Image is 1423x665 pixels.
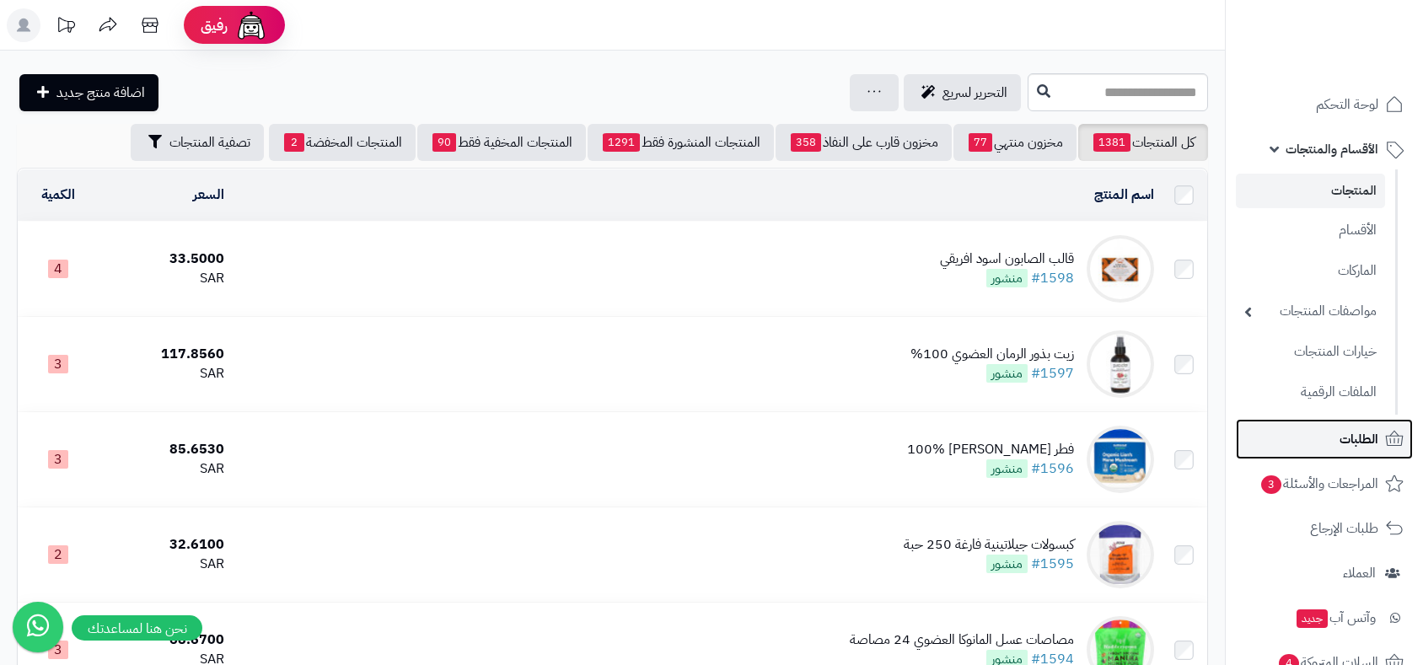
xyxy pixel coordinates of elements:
[986,364,1028,383] span: منشور
[986,269,1028,287] span: منشور
[1295,606,1376,630] span: وآتس آب
[1087,426,1154,493] img: فطر عرف الاسد العضوي 100%
[105,555,223,574] div: SAR
[19,74,158,111] a: اضافة منتج جديد
[105,269,223,288] div: SAR
[969,133,992,152] span: 77
[269,124,416,161] a: المنتجات المخفضة2
[105,459,223,479] div: SAR
[588,124,774,161] a: المنتجات المنشورة فقط1291
[986,555,1028,573] span: منشور
[56,83,145,103] span: اضافة منتج جديد
[904,74,1021,111] a: التحرير لسريع
[1236,84,1413,125] a: لوحة التحكم
[1031,363,1074,383] a: #1597
[850,630,1074,650] div: مصاصات عسل المانوكا العضوي 24 مصاصة
[1031,268,1074,288] a: #1598
[1093,133,1130,152] span: 1381
[1236,334,1385,370] a: خيارات المنتجات
[1031,459,1074,479] a: #1596
[131,124,264,161] button: تصفية المنتجات
[1261,475,1281,494] span: 3
[105,249,223,269] div: 33.5000
[904,535,1074,555] div: كبسولات جيلاتينية فارغة 250 حبة
[45,8,87,46] a: تحديثات المنصة
[432,133,456,152] span: 90
[1297,609,1328,628] span: جديد
[791,133,821,152] span: 358
[1308,47,1407,83] img: logo-2.png
[907,440,1074,459] div: فطر [PERSON_NAME] 100%
[1236,253,1385,289] a: الماركات
[1236,212,1385,249] a: الأقسام
[1087,235,1154,303] img: قالب الصابون اسود افريقي
[1236,293,1385,330] a: مواصفات المنتجات
[1236,419,1413,459] a: الطلبات
[48,355,68,373] span: 3
[1236,374,1385,410] a: الملفات الرقمية
[169,132,250,153] span: تصفية المنتجات
[1340,427,1378,451] span: الطلبات
[41,185,75,205] a: الكمية
[1286,137,1378,161] span: الأقسام والمنتجات
[1236,598,1413,638] a: وآتس آبجديد
[1310,517,1378,540] span: طلبات الإرجاع
[940,249,1074,269] div: قالب الصابون اسود افريقي
[1094,185,1154,205] a: اسم المنتج
[1236,464,1413,504] a: المراجعات والأسئلة3
[1343,561,1376,585] span: العملاء
[48,545,68,564] span: 2
[1236,174,1385,208] a: المنتجات
[284,133,304,152] span: 2
[910,345,1074,364] div: زيت بذور الرمان العضوي 100%
[1259,472,1378,496] span: المراجعات والأسئلة
[1316,93,1378,116] span: لوحة التحكم
[942,83,1007,103] span: التحرير لسريع
[48,450,68,469] span: 3
[234,8,268,42] img: ai-face.png
[1087,330,1154,398] img: زيت بذور الرمان العضوي 100%
[1087,521,1154,588] img: كبسولات جيلاتينية فارغة 250 حبة
[105,535,223,555] div: 32.6100
[986,459,1028,478] span: منشور
[193,185,224,205] a: السعر
[201,15,228,35] span: رفيق
[1078,124,1208,161] a: كل المنتجات1381
[776,124,952,161] a: مخزون قارب على النفاذ358
[1031,554,1074,574] a: #1595
[105,364,223,383] div: SAR
[417,124,586,161] a: المنتجات المخفية فقط90
[1236,508,1413,549] a: طلبات الإرجاع
[105,440,223,459] div: 85.6530
[105,345,223,364] div: 117.8560
[1236,553,1413,593] a: العملاء
[603,133,640,152] span: 1291
[953,124,1077,161] a: مخزون منتهي77
[48,260,68,278] span: 4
